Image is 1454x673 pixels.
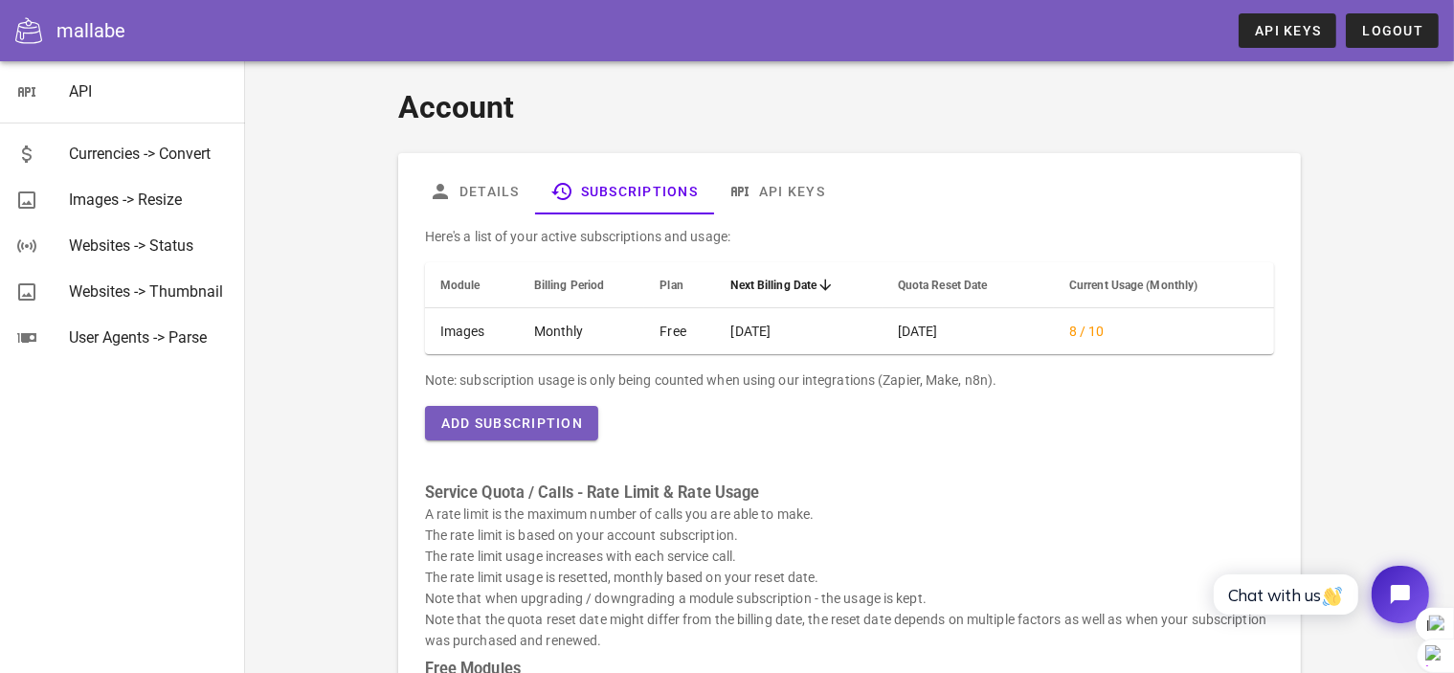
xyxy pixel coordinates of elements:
td: Monthly [519,308,645,354]
button: Logout [1346,13,1439,48]
span: API Keys [1254,23,1321,38]
span: Current Usage (Monthly) [1069,279,1197,292]
p: A rate limit is the maximum number of calls you are able to make. The rate limit is based on your... [425,504,1274,651]
h1: Account [398,84,1301,130]
th: Quota Reset Date: Not sorted. Activate to sort ascending. [883,262,1054,308]
h3: Service Quota / Calls - Rate Limit & Rate Usage [425,482,1274,504]
div: User Agents -> Parse [69,328,230,347]
a: API Keys [713,168,840,214]
p: Here's a list of your active subscriptions and usage: [425,226,1274,247]
iframe: Tidio Chat [1193,550,1445,639]
th: Current Usage (Monthly): Not sorted. Activate to sort ascending. [1054,262,1274,308]
th: Next Billing Date: Sorted descending. Activate to remove sorting. [716,262,883,308]
span: Logout [1361,23,1423,38]
span: 8 / 10 [1069,324,1105,339]
td: [DATE] [716,308,883,354]
td: [DATE] [883,308,1054,354]
button: Add Subscription [425,406,598,440]
a: API Keys [1239,13,1336,48]
div: mallabe [56,16,125,45]
div: Note: subscription usage is only being counted when using our integrations (Zapier, Make, n8n). [425,370,1274,391]
a: Subscriptions [535,168,713,214]
td: Images [425,308,519,354]
td: Free [644,308,715,354]
span: Billing Period [534,279,604,292]
a: Details [414,168,535,214]
th: Plan [644,262,715,308]
th: Module [425,262,519,308]
div: Images -> Resize [69,191,230,209]
span: Next Billing Date [731,279,817,292]
th: Billing Period [519,262,645,308]
div: Websites -> Thumbnail [69,282,230,301]
span: Plan [660,279,682,292]
div: Websites -> Status [69,236,230,255]
span: Quota Reset Date [898,279,988,292]
div: API [69,82,230,101]
span: Module [440,279,481,292]
div: Currencies -> Convert [69,145,230,163]
span: Add Subscription [440,415,583,431]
